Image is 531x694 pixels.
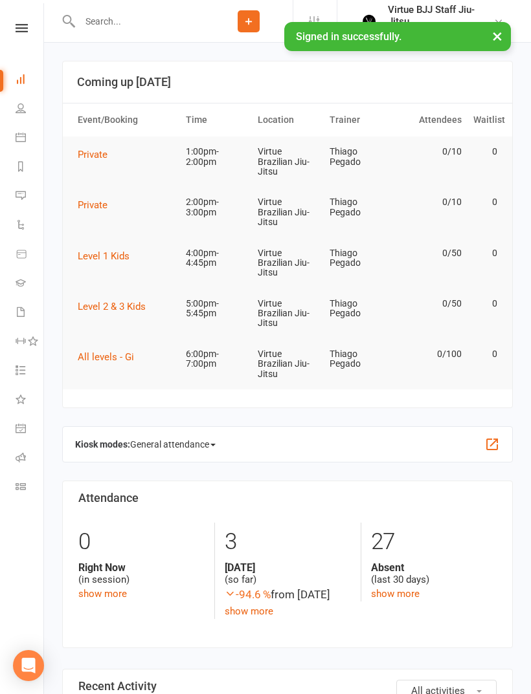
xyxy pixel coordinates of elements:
[371,523,497,561] div: 27
[396,187,468,217] td: 0/10
[371,561,497,586] div: (last 30 days)
[252,339,324,389] td: Virtue Brazilian Jiu-Jitsu
[78,299,155,314] button: Level 2 & 3 Kids
[252,103,324,136] th: Location
[324,288,396,329] td: Thiago Pegado
[78,561,205,574] strong: Right Now
[371,588,420,600] a: show more
[13,650,44,681] div: Open Intercom Messenger
[252,288,324,339] td: Virtue Brazilian Jiu-Jitsu
[252,136,324,187] td: Virtue Brazilian Jiu-Jitsu
[16,66,45,95] a: Dashboard
[78,301,146,312] span: Level 2 & 3 Kids
[130,434,216,455] span: General attendance
[180,238,252,279] td: 4:00pm-4:45pm
[78,351,134,363] span: All levels - Gi
[16,95,45,124] a: People
[468,288,504,319] td: 0
[388,4,493,27] div: Virtue BJJ Staff Jiu-Jitsu
[225,561,350,586] div: (so far)
[356,8,381,34] img: thumb_image1665449447.png
[225,605,273,617] a: show more
[78,149,107,160] span: Private
[78,349,143,365] button: All levels - Gi
[180,288,252,329] td: 5:00pm-5:45pm
[225,586,350,603] div: from [DATE]
[16,241,45,270] a: Product Sales
[252,187,324,237] td: Virtue Brazilian Jiu-Jitsu
[396,339,468,369] td: 0/100
[77,76,498,89] h3: Coming up [DATE]
[486,22,509,50] button: ×
[324,103,396,136] th: Trainer
[16,473,45,503] a: Class kiosk mode
[78,492,497,504] h3: Attendance
[324,339,396,380] td: Thiago Pegado
[468,339,504,369] td: 0
[72,103,180,136] th: Event/Booking
[78,248,139,264] button: Level 1 Kids
[468,187,504,217] td: 0
[396,103,468,136] th: Attendees
[16,153,45,182] a: Reports
[252,238,324,288] td: Virtue Brazilian Jiu-Jitsu
[16,415,45,444] a: General attendance kiosk mode
[371,561,497,574] strong: Absent
[468,238,504,268] td: 0
[16,444,45,473] a: Roll call kiosk mode
[225,588,271,601] span: -94.6 %
[76,12,205,30] input: Search...
[16,124,45,153] a: Calendar
[78,250,130,262] span: Level 1 Kids
[396,288,468,319] td: 0/50
[75,439,130,450] strong: Kiosk modes:
[78,199,107,211] span: Private
[324,187,396,228] td: Thiago Pegado
[180,339,252,380] td: 6:00pm-7:00pm
[78,147,117,162] button: Private
[225,523,350,561] div: 3
[16,386,45,415] a: What's New
[324,238,396,279] td: Thiago Pegado
[78,680,497,693] h3: Recent Activity
[78,197,117,213] button: Private
[296,30,401,43] span: Signed in successfully.
[396,238,468,268] td: 0/50
[180,103,252,136] th: Time
[78,523,205,561] div: 0
[396,136,468,167] td: 0/10
[78,561,205,586] div: (in session)
[180,136,252,177] td: 1:00pm-2:00pm
[468,136,504,167] td: 0
[180,187,252,228] td: 2:00pm-3:00pm
[324,136,396,177] td: Thiago Pegado
[225,561,350,574] strong: [DATE]
[78,588,127,600] a: show more
[468,103,504,136] th: Waitlist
